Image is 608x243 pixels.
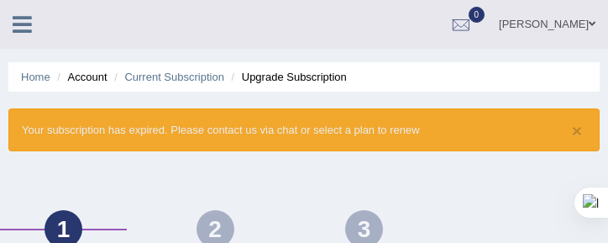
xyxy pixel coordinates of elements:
a: Current Subscription [124,71,224,83]
span: 0 [469,7,485,23]
li: Upgrade Subscription [228,69,347,85]
div: Your subscription has expired. Please contact us via chat or select a plan to renew [8,108,600,151]
li: Account [53,69,107,85]
a: Home [21,71,50,83]
button: × [572,122,582,140]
